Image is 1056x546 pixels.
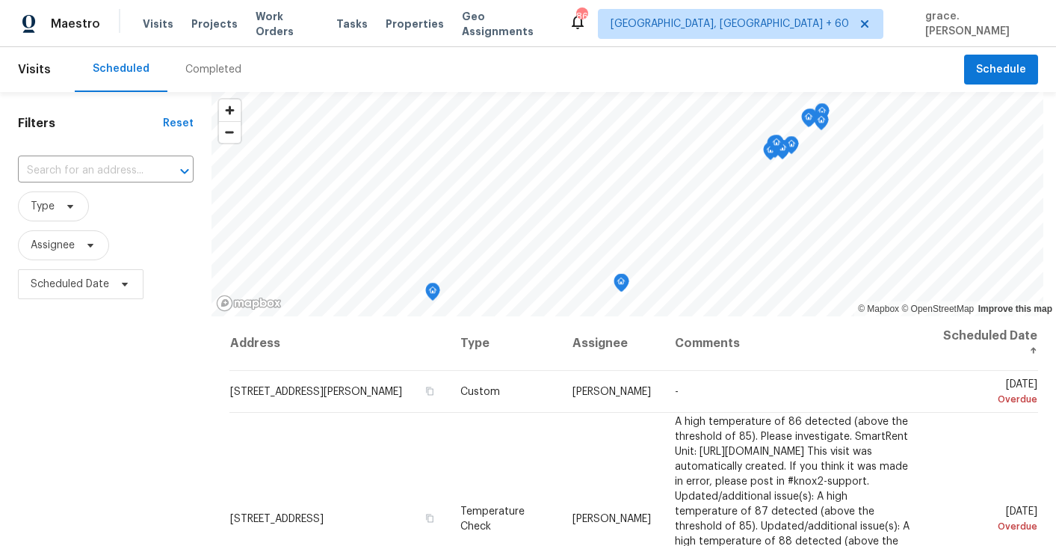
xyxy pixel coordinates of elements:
div: Map marker [815,103,830,126]
div: Map marker [814,112,829,135]
th: Assignee [561,316,663,371]
div: Map marker [801,109,816,132]
canvas: Map [211,92,1043,316]
div: Map marker [784,136,799,159]
span: [GEOGRAPHIC_DATA], [GEOGRAPHIC_DATA] + 60 [611,16,849,31]
span: Properties [386,16,444,31]
div: Map marker [775,140,790,163]
button: Zoom in [219,99,241,121]
span: Custom [460,387,500,397]
span: [DATE] [936,379,1037,407]
span: [PERSON_NAME] [572,387,651,397]
span: Assignee [31,238,75,253]
a: Mapbox homepage [216,295,282,312]
div: Map marker [769,135,784,158]
span: - [675,387,679,397]
div: Completed [185,62,241,77]
span: Geo Assignments [462,9,552,39]
span: Visits [143,16,173,31]
a: Improve this map [978,304,1052,314]
span: Scheduled Date [31,277,109,292]
div: 862 [576,9,587,24]
span: Maestro [51,16,100,31]
span: [DATE] [936,506,1037,533]
span: [STREET_ADDRESS][PERSON_NAME] [230,387,402,397]
span: Zoom out [219,122,241,143]
th: Scheduled Date ↑ [924,316,1038,371]
span: Work Orders [256,9,318,39]
a: Mapbox [858,304,899,314]
th: Type [448,316,561,371]
span: Type [31,199,55,214]
button: Schedule [964,55,1038,85]
th: Address [229,316,448,371]
button: Copy Address [423,511,436,524]
div: Map marker [425,283,440,306]
button: Open [174,161,195,182]
button: Zoom out [219,121,241,143]
div: Reset [163,116,194,131]
span: Visits [18,53,51,86]
div: Map marker [614,274,629,297]
input: Search for an address... [18,159,152,182]
div: Overdue [936,392,1037,407]
div: Map marker [763,142,778,165]
span: [STREET_ADDRESS] [230,513,324,524]
span: grace.[PERSON_NAME] [919,9,1034,39]
div: Map marker [803,108,818,132]
span: [PERSON_NAME] [572,513,651,524]
span: Projects [191,16,238,31]
span: Tasks [336,19,368,29]
button: Copy Address [423,384,436,398]
div: Overdue [936,518,1037,533]
th: Comments [663,316,924,371]
h1: Filters [18,116,163,131]
span: Schedule [976,61,1026,79]
div: Scheduled [93,61,149,76]
div: Map marker [614,274,629,297]
span: Temperature Check [460,506,525,531]
a: OpenStreetMap [901,304,974,314]
div: Map marker [767,135,782,159]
